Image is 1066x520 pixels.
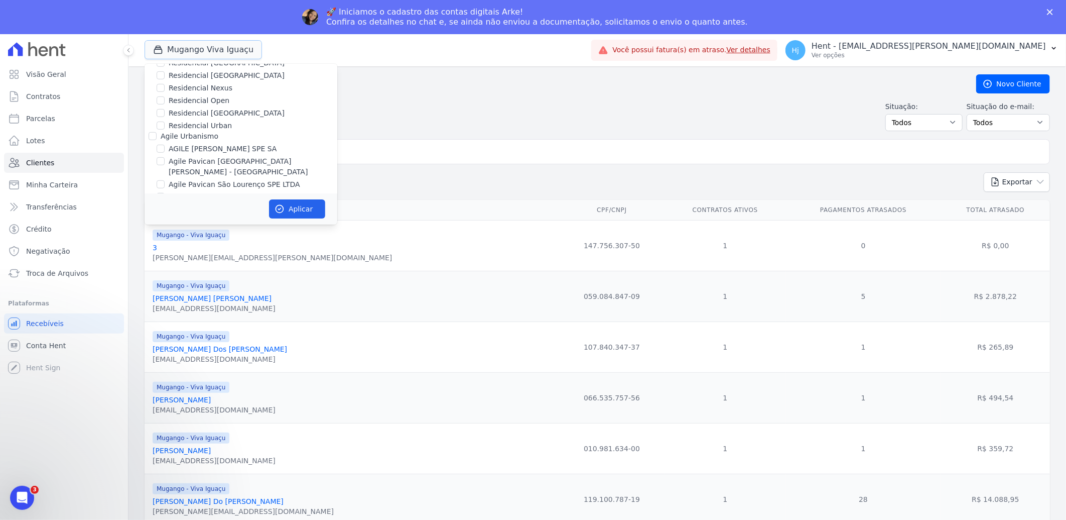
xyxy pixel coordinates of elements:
label: Residencial Open [169,95,229,106]
span: Conta Hent [26,341,66,351]
span: Mugango - Viva Iguaçu [153,382,229,393]
div: [EMAIL_ADDRESS][DOMAIN_NAME] [153,354,287,364]
span: Minha Carteira [26,180,78,190]
label: Residencial [GEOGRAPHIC_DATA] [169,70,285,81]
a: Parcelas [4,109,124,129]
td: 0 [785,221,941,271]
span: Mugango - Viva Iguaçu [153,433,229,444]
td: R$ 2.878,22 [941,271,1050,322]
div: [EMAIL_ADDRESS][DOMAIN_NAME] [153,303,276,314]
span: Mugango - Viva Iguaçu [153,280,229,291]
a: Lotes [4,131,124,151]
button: Hj Hent - [EMAIL_ADDRESS][PERSON_NAME][DOMAIN_NAME] Ver opções [777,36,1066,64]
p: Ver opções [812,51,1046,59]
a: Recebíveis [4,314,124,334]
th: Pagamentos Atrasados [785,200,941,221]
td: 1 [664,322,785,373]
a: [PERSON_NAME] [PERSON_NAME] [153,294,272,302]
th: CPF/CNPJ [559,200,665,221]
td: 1 [785,373,941,424]
td: R$ 0,00 [941,221,1050,271]
a: Minha Carteira [4,175,124,195]
span: Visão Geral [26,69,66,79]
span: Troca de Arquivos [26,268,88,278]
label: Agile Pavican São Lourenço SPE LTDA [169,179,300,190]
a: Transferências [4,197,124,217]
a: [PERSON_NAME] [153,447,211,455]
span: Parcelas [26,114,55,124]
label: Situação do e-mail: [967,101,1050,112]
td: 1 [664,373,785,424]
span: Mugango - Viva Iguaçu [153,230,229,241]
td: R$ 494,54 [941,373,1050,424]
div: [EMAIL_ADDRESS][DOMAIN_NAME] [153,405,276,415]
a: [PERSON_NAME] Do [PERSON_NAME] [153,497,284,505]
th: Nome [145,200,559,221]
label: Alfenense Negócios Imobiliários [169,192,281,202]
button: Exportar [984,172,1050,192]
td: 5 [785,271,941,322]
a: Clientes [4,153,124,173]
button: Aplicar [269,199,325,219]
a: [PERSON_NAME] [153,396,211,404]
td: 010.981.634-00 [559,424,665,474]
p: Hent - [EMAIL_ADDRESS][PERSON_NAME][DOMAIN_NAME] [812,41,1046,51]
a: Novo Cliente [976,74,1050,93]
iframe: Intercom live chat [10,486,34,510]
a: Ver detalhes [727,46,771,54]
td: R$ 265,89 [941,322,1050,373]
span: Mugango - Viva Iguaçu [153,483,229,494]
div: [PERSON_NAME][EMAIL_ADDRESS][DOMAIN_NAME] [153,506,334,516]
span: Crédito [26,224,52,234]
div: Plataformas [8,297,120,309]
td: 147.756.307-50 [559,221,665,271]
div: 🚀 Iniciamos o cadastro das contas digitais Arke! Confira os detalhes no chat e, se ainda não envi... [326,7,748,27]
input: Buscar por nome, CPF ou e-mail [163,142,1045,162]
label: AGILE [PERSON_NAME] SPE SA [169,144,277,154]
td: 107.840.347-37 [559,322,665,373]
span: Mugango - Viva Iguaçu [153,331,229,342]
a: Crédito [4,219,124,239]
span: 3 [31,486,39,494]
label: Residencial [GEOGRAPHIC_DATA] [169,108,285,119]
h2: Clientes [145,75,960,93]
a: Contratos [4,86,124,107]
label: Agile Pavican [GEOGRAPHIC_DATA][PERSON_NAME] - [GEOGRAPHIC_DATA] [169,156,337,177]
span: Clientes [26,158,54,168]
span: Você possui fatura(s) em atraso. [612,45,770,55]
td: 1 [785,424,941,474]
span: Contratos [26,91,60,101]
th: Contratos Ativos [664,200,785,221]
label: Agile Urbanismo [161,132,218,140]
label: Situação: [885,101,963,112]
span: Negativação [26,246,70,256]
td: 1 [664,271,785,322]
td: 059.084.847-09 [559,271,665,322]
td: 066.535.757-56 [559,373,665,424]
th: Total Atrasado [941,200,1050,221]
td: R$ 359,72 [941,424,1050,474]
button: Mugango Viva Iguaçu [145,40,262,59]
a: [PERSON_NAME] Dos [PERSON_NAME] [153,345,287,353]
a: Negativação [4,241,124,261]
div: [EMAIL_ADDRESS][DOMAIN_NAME] [153,456,276,466]
td: 1 [785,322,941,373]
td: 1 [664,221,785,271]
span: Recebíveis [26,319,64,329]
label: Residencial Nexus [169,83,232,93]
div: [PERSON_NAME][EMAIL_ADDRESS][PERSON_NAME][DOMAIN_NAME] [153,253,392,263]
a: 3 [153,244,157,252]
img: Profile image for Adriane [302,9,318,25]
span: Hj [792,47,799,54]
span: Transferências [26,202,77,212]
label: Residencial Urban [169,121,232,131]
td: 1 [664,424,785,474]
span: Lotes [26,136,45,146]
a: Conta Hent [4,336,124,356]
div: Fechar [1047,9,1057,15]
a: Visão Geral [4,64,124,84]
a: Troca de Arquivos [4,263,124,283]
